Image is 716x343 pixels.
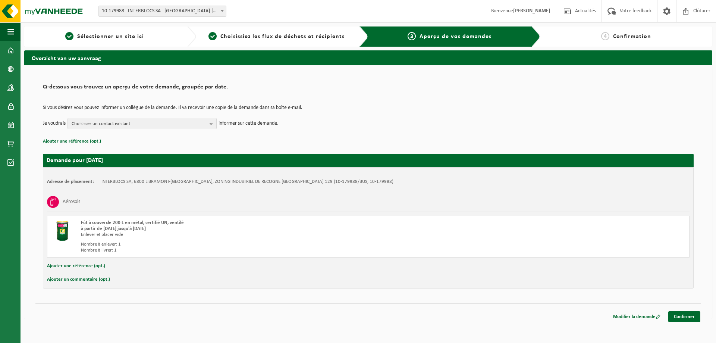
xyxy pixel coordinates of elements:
[47,261,105,271] button: Ajouter une référence (opt.)
[28,32,181,41] a: 1Sélectionner un site ici
[98,6,226,17] span: 10-179988 - INTERBLOCS SA - LIBRAMONT-CHEVIGNY
[81,241,398,247] div: Nombre à enlever: 1
[72,118,207,130] span: Choisissez un contact existant
[43,84,694,94] h2: Ci-dessous vous trouvez un aperçu de votre demande, groupée par date.
[81,232,398,238] div: Enlever et placer vide
[220,34,345,40] span: Choisissiez les flux de déchets et récipients
[43,137,101,146] button: Ajouter une référence (opt.)
[67,118,217,129] button: Choisissez un contact existant
[77,34,144,40] span: Sélectionner un site ici
[219,118,279,129] p: informer sur cette demande.
[513,8,550,14] strong: [PERSON_NAME]
[607,311,666,322] a: Modifier la demande
[101,179,393,185] td: INTERBLOCS SA, 6800 LIBRAMONT-[GEOGRAPHIC_DATA], ZONING INDUSTRIEL DE RECOGNE [GEOGRAPHIC_DATA] 1...
[200,32,353,41] a: 2Choisissiez les flux de déchets et récipients
[668,311,700,322] a: Confirmer
[420,34,492,40] span: Aperçu de vos demandes
[81,226,146,231] strong: à partir de [DATE] jusqu'à [DATE]
[43,118,66,129] p: Je voudrais
[47,158,103,163] strong: Demande pour [DATE]
[47,179,94,184] strong: Adresse de placement:
[65,32,73,40] span: 1
[208,32,217,40] span: 2
[47,275,110,284] button: Ajouter un commentaire (opt.)
[81,220,184,225] span: Fût à couvercle 200 L en métal, certifié UN, ventilé
[63,196,80,208] h3: Aérosols
[24,50,712,65] h2: Overzicht van uw aanvraag
[613,34,651,40] span: Confirmation
[408,32,416,40] span: 3
[43,105,694,110] p: Si vous désirez vous pouvez informer un collègue de la demande. Il va recevoir une copie de la de...
[99,6,226,16] span: 10-179988 - INTERBLOCS SA - LIBRAMONT-CHEVIGNY
[51,220,73,242] img: PB-OT-0200-MET-00-03.png
[601,32,609,40] span: 4
[81,247,398,253] div: Nombre à livrer: 1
